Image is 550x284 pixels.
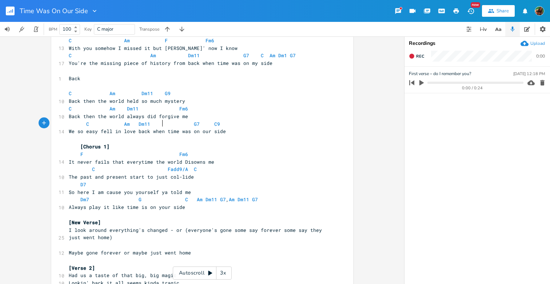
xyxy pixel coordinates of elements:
[69,75,80,82] span: Back
[69,219,101,226] span: [New Verse]
[69,37,72,44] span: C
[188,52,200,59] span: Dm11
[229,196,235,203] span: Am
[69,52,72,59] span: C
[290,52,296,59] span: G7
[69,196,258,203] span: ,
[536,54,545,58] div: 0:00
[482,5,515,17] button: Share
[463,4,478,17] button: New
[69,113,188,120] span: Back then the world always did forgive me
[69,174,194,180] span: The past and present start to just col-lide
[20,8,88,14] span: Time Was On Our Side
[206,37,214,44] span: Fm6
[243,52,249,59] span: G7
[97,26,113,32] span: C major
[150,52,156,59] span: Am
[142,90,153,97] span: Dm11
[109,90,115,97] span: Am
[80,181,86,188] span: D7
[69,204,185,210] span: Always play it like time is on your side
[214,121,220,127] span: C9
[168,166,188,172] span: Fadd9/A
[139,121,150,127] span: Dm11
[416,54,424,59] span: Rec
[49,27,57,31] div: BPM
[139,27,159,31] div: Transpose
[497,8,509,14] div: Share
[84,27,92,31] div: Key
[69,45,238,51] span: With you somehow I missed it but [PERSON_NAME]' now I know
[409,70,471,77] span: First verse – do I remember you?
[69,272,176,279] span: Had us a taste of that big, big magic
[124,121,130,127] span: Am
[173,267,232,280] div: Autoscroll
[69,98,185,104] span: Back then the world held so much mystery
[80,143,109,150] span: [Chorus 1]
[69,265,95,271] span: [Verse 2]
[165,37,168,44] span: F
[194,166,197,172] span: C
[185,196,188,203] span: C
[179,105,188,112] span: Fm6
[80,196,89,203] span: Dm7
[179,151,188,157] span: Fm6
[86,121,89,127] span: C
[513,72,545,76] div: [DATE] 12:18 PM
[197,196,203,203] span: Am
[409,41,546,46] div: Recordings
[80,151,83,157] span: F
[206,196,217,203] span: Dm11
[139,196,142,203] span: G
[69,189,191,195] span: So here I am cause you yourself ya told me
[530,40,545,46] div: Upload
[69,60,272,66] span: You're the missing piece of history from back when time was on my side
[216,267,230,280] div: 3x
[406,50,427,62] button: Rec
[127,105,139,112] span: Dm11
[521,39,545,47] button: Upload
[535,6,544,16] img: Susan Rowe
[69,249,191,256] span: Maybe gone forever or maybe just went home
[194,121,200,127] span: G7
[124,37,130,44] span: Am
[109,105,115,112] span: Am
[69,105,72,112] span: C
[238,196,249,203] span: Dm11
[270,52,275,59] span: Am
[69,159,214,165] span: It never fails that everytime the world Disowns me
[278,52,287,59] span: Dm1
[220,196,226,203] span: G7
[252,196,258,203] span: G7
[92,166,95,172] span: C
[422,86,523,90] div: 0:00 / 0:24
[69,128,226,135] span: We so easy fell in love back when time was on our side
[69,227,325,241] span: I look around everything's changed - or (everyone's gone some say forever some say they just went...
[471,2,480,8] div: New
[165,90,171,97] span: G9
[261,52,264,59] span: C
[69,90,72,97] span: C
